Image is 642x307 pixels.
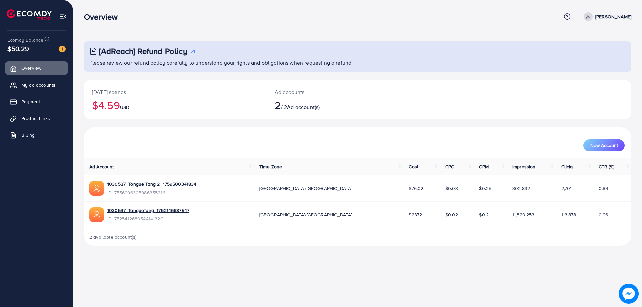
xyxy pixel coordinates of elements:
a: [PERSON_NAME] [581,12,631,21]
span: Billing [21,132,35,138]
a: Billing [5,128,68,142]
a: Overview [5,61,68,75]
a: 1030537_Tongue Tang 2_1759500341834 [107,181,197,187]
p: Please review our refund policy carefully to understand your rights and obligations when requesti... [89,59,627,67]
span: 0.89 [599,185,608,192]
img: ic-ads-acc.e4c84228.svg [89,181,104,196]
span: CPC [445,163,454,170]
h2: / 2 [275,99,395,111]
a: Product Links [5,112,68,125]
span: [GEOGRAPHIC_DATA]/[GEOGRAPHIC_DATA] [259,185,352,192]
span: $76.02 [409,185,423,192]
span: $0.2 [479,211,489,218]
span: Ad Account [89,163,114,170]
span: 2 available account(s) [89,234,137,240]
p: [DATE] spends [92,88,258,96]
a: 1030537_TongueTang_1752146687547 [107,207,189,214]
span: My ad accounts [21,82,56,88]
span: Ecomdy Balance [7,37,43,43]
h2: $4.59 [92,99,258,111]
img: menu [59,13,67,20]
span: Payment [21,98,40,105]
span: Clicks [561,163,574,170]
span: 11,820,253 [512,211,535,218]
span: New Account [590,143,618,148]
span: 2,701 [561,185,572,192]
h3: [AdReach] Refund Policy [99,46,187,56]
span: ID: 7525412680544141329 [107,215,189,222]
a: My ad accounts [5,78,68,92]
button: New Account [583,139,625,151]
span: Cost [409,163,418,170]
img: logo [7,9,52,20]
a: Payment [5,95,68,108]
span: CPM [479,163,489,170]
span: [GEOGRAPHIC_DATA]/[GEOGRAPHIC_DATA] [259,211,352,218]
img: ic-ads-acc.e4c84228.svg [89,207,104,222]
span: 0.96 [599,211,608,218]
span: $0.25 [479,185,492,192]
span: Time Zone [259,163,282,170]
img: image [59,46,66,52]
span: $2372 [409,211,422,218]
span: ID: 7556996305986355216 [107,189,197,196]
p: [PERSON_NAME] [595,13,631,21]
span: 2 [275,97,281,113]
span: 113,878 [561,211,576,218]
span: $0.03 [445,185,458,192]
h3: Overview [84,12,123,22]
img: image [619,284,639,304]
span: USD [120,104,129,111]
span: Overview [21,65,41,71]
span: Impression [512,163,536,170]
span: Product Links [21,115,50,122]
p: Ad accounts [275,88,395,96]
span: Ad account(s) [287,103,320,111]
span: $0.02 [445,211,458,218]
span: CTR (%) [599,163,614,170]
span: $50.29 [7,44,29,53]
span: 302,832 [512,185,530,192]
